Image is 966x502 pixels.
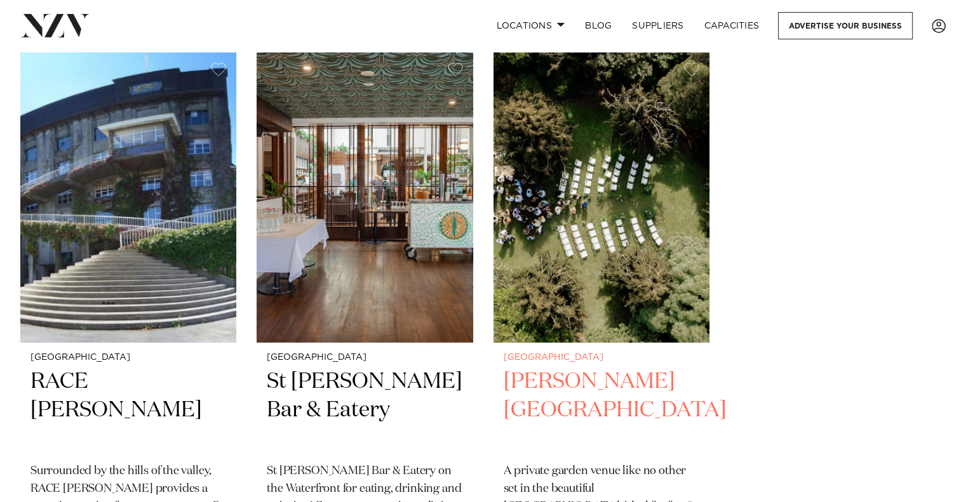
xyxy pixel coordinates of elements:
img: nzv-logo.png [20,14,90,37]
a: SUPPLIERS [622,12,694,39]
a: Locations [486,12,575,39]
h2: St [PERSON_NAME] Bar & Eatery [267,367,462,453]
a: Capacities [694,12,770,39]
h2: [PERSON_NAME][GEOGRAPHIC_DATA] [504,367,699,453]
h2: RACE [PERSON_NAME] [30,367,226,453]
small: [GEOGRAPHIC_DATA] [267,353,462,362]
a: BLOG [575,12,622,39]
small: [GEOGRAPHIC_DATA] [30,353,226,362]
a: Advertise your business [778,12,913,39]
small: [GEOGRAPHIC_DATA] [504,353,699,362]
